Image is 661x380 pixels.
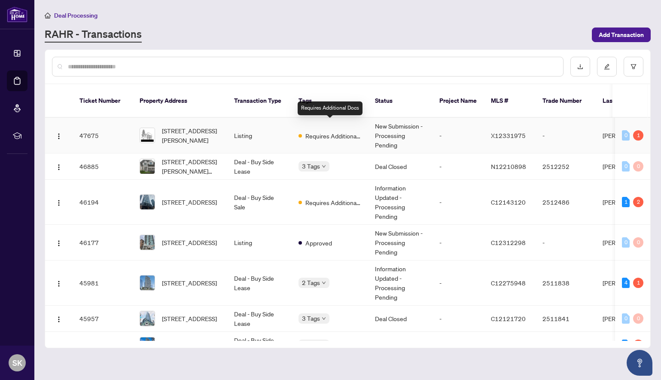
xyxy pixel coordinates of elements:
[140,159,155,174] img: thumbnail-img
[73,180,133,225] td: 46194
[298,101,362,115] div: Requires Additional Docs
[227,180,292,225] td: Deal - Buy Side Sale
[54,12,97,19] span: Deal Processing
[622,340,630,350] div: 1
[597,57,617,77] button: edit
[52,195,66,209] button: Logo
[596,260,660,306] td: [PERSON_NAME]
[536,306,596,332] td: 2511841
[162,197,217,207] span: [STREET_ADDRESS]
[627,350,652,376] button: Open asap
[52,236,66,249] button: Logo
[302,340,320,349] span: 3 Tags
[633,130,643,141] div: 1
[162,340,217,349] span: [STREET_ADDRESS]
[596,118,660,153] td: [PERSON_NAME]
[162,278,217,288] span: [STREET_ADDRESS]
[140,235,155,250] img: thumbnail-img
[292,84,368,118] th: Tags
[622,313,630,324] div: 0
[140,276,155,290] img: thumbnail-img
[596,180,660,225] td: [PERSON_NAME]
[633,237,643,248] div: 0
[227,118,292,153] td: Listing
[305,198,361,207] span: Requires Additional Docs
[433,118,484,153] td: -
[633,340,643,350] div: 1
[592,28,651,42] button: Add Transaction
[622,161,630,172] div: 0
[227,306,292,332] td: Deal - Buy Side Lease
[227,153,292,180] td: Deal - Buy Side Lease
[633,313,643,324] div: 0
[433,180,484,225] td: -
[55,316,62,323] img: Logo
[73,260,133,306] td: 45981
[7,6,27,22] img: logo
[227,225,292,260] td: Listing
[624,57,643,77] button: filter
[536,153,596,180] td: 2512252
[55,280,62,287] img: Logo
[491,162,526,170] span: N12210898
[227,332,292,358] td: Deal - Buy Side Lease
[302,161,320,171] span: 3 Tags
[433,306,484,332] td: -
[140,128,155,143] img: thumbnail-img
[604,64,610,70] span: edit
[12,357,22,369] span: SK
[536,225,596,260] td: -
[596,332,660,358] td: [PERSON_NAME]
[368,84,433,118] th: Status
[140,311,155,326] img: thumbnail-img
[368,332,433,358] td: Deal Closed
[133,84,227,118] th: Property Address
[433,225,484,260] td: -
[433,153,484,180] td: -
[73,225,133,260] td: 46177
[622,130,630,141] div: 0
[622,237,630,248] div: 0
[73,306,133,332] td: 45957
[45,12,51,18] span: home
[305,131,361,141] span: Requires Additional Docs
[140,337,155,352] img: thumbnail-img
[162,314,217,323] span: [STREET_ADDRESS]
[55,164,62,171] img: Logo
[52,276,66,290] button: Logo
[599,28,644,42] span: Add Transaction
[45,27,142,43] a: RAHR - Transactions
[536,260,596,306] td: 2511838
[484,84,536,118] th: MLS #
[433,260,484,306] td: -
[622,197,630,207] div: 1
[596,306,660,332] td: [PERSON_NAME]
[577,64,583,70] span: download
[305,238,332,248] span: Approved
[596,84,660,118] th: Last Updated By
[433,84,484,118] th: Project Name
[227,260,292,306] td: Deal - Buy Side Lease
[596,225,660,260] td: [PERSON_NAME]
[302,313,320,323] span: 3 Tags
[322,281,326,285] span: down
[633,278,643,288] div: 1
[140,195,155,209] img: thumbnail-img
[52,159,66,173] button: Logo
[55,199,62,206] img: Logo
[633,197,643,207] div: 2
[622,278,630,288] div: 4
[633,161,643,172] div: 0
[596,153,660,180] td: [PERSON_NAME]
[302,278,320,288] span: 2 Tags
[73,118,133,153] td: 47675
[52,129,66,142] button: Logo
[52,312,66,325] button: Logo
[162,126,220,145] span: [STREET_ADDRESS][PERSON_NAME]
[55,133,62,140] img: Logo
[491,315,526,322] span: C12121720
[73,332,133,358] td: 45954
[322,164,326,169] span: down
[162,157,220,176] span: [STREET_ADDRESS][PERSON_NAME][PERSON_NAME]
[368,180,433,225] td: Information Updated - Processing Pending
